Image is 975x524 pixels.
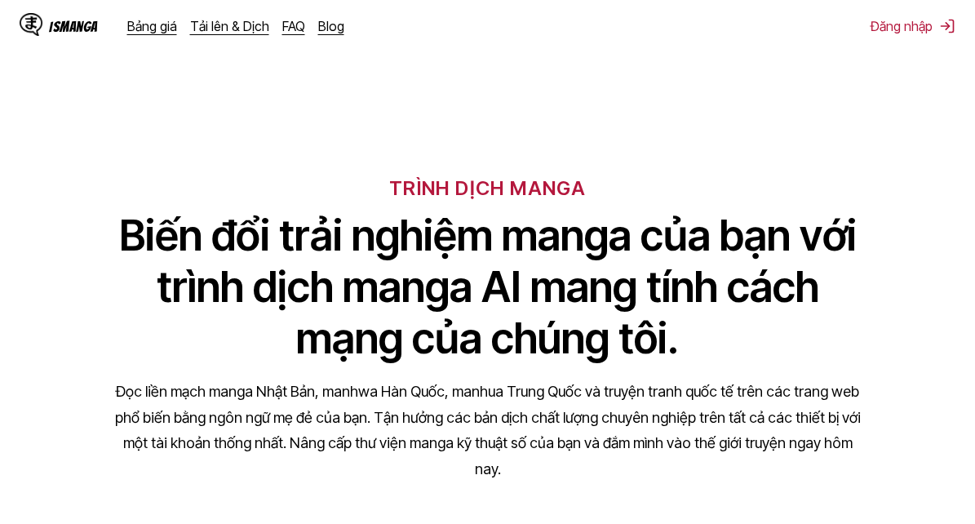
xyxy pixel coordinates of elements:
a: Tải lên & Dịch [190,18,269,34]
img: IsManga Logo [20,13,42,36]
a: FAQ [282,18,305,34]
a: IsManga LogoIsManga [20,13,127,39]
h6: TRÌNH DỊCH MANGA [389,176,586,200]
button: Đăng nhập [871,18,955,34]
a: Blog [318,18,344,34]
a: Bảng giá [127,18,177,34]
img: Sign out [939,18,955,34]
div: IsManga [49,19,98,34]
p: Đọc liền mạch manga Nhật Bản, manhwa Hàn Quốc, manhua Trung Quốc và truyện tranh quốc tế trên các... [113,379,863,482]
h1: Biến đổi trải nghiệm manga của bạn với trình dịch manga AI mang tính cách mạng của chúng tôi. [113,210,863,364]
